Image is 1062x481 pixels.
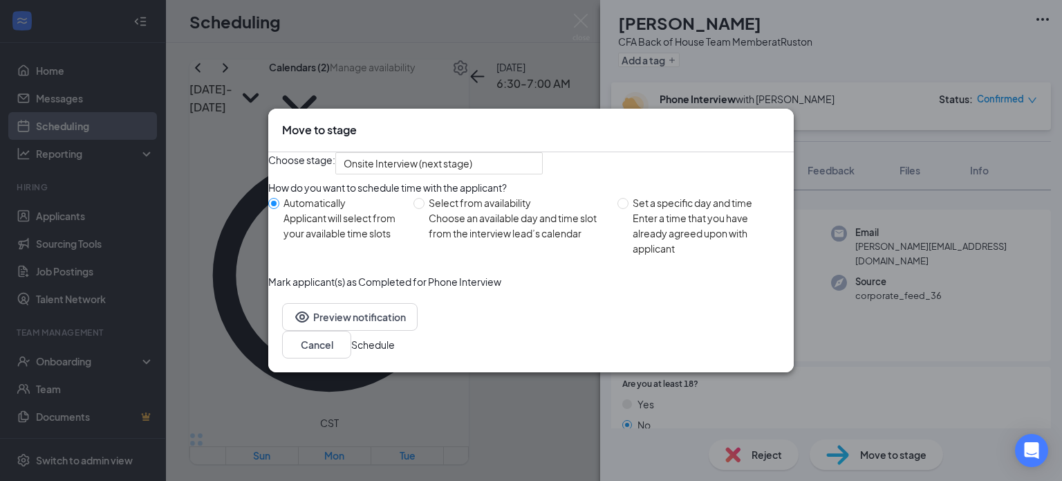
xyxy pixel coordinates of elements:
div: Choose an available day and time slot from the interview lead’s calendar [429,210,606,241]
div: Enter a time that you have already agreed upon with applicant [633,210,783,256]
div: Automatically [283,195,402,210]
span: Onsite Interview (next stage) [344,153,472,174]
p: Mark applicant(s) as Completed for Phone Interview [268,274,794,289]
div: Select from availability [429,195,606,210]
div: Set a specific day and time [633,195,783,210]
button: EyePreview notification [282,303,418,331]
h3: Move to stage [282,122,357,138]
div: Open Intercom Messenger [1015,434,1048,467]
div: Applicant will select from your available time slots [283,210,402,241]
span: Choose stage: [268,152,335,174]
button: Schedule [351,337,395,352]
svg: Eye [294,309,310,325]
button: Cancel [282,331,351,359]
div: How do you want to schedule time with the applicant? [268,180,794,195]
